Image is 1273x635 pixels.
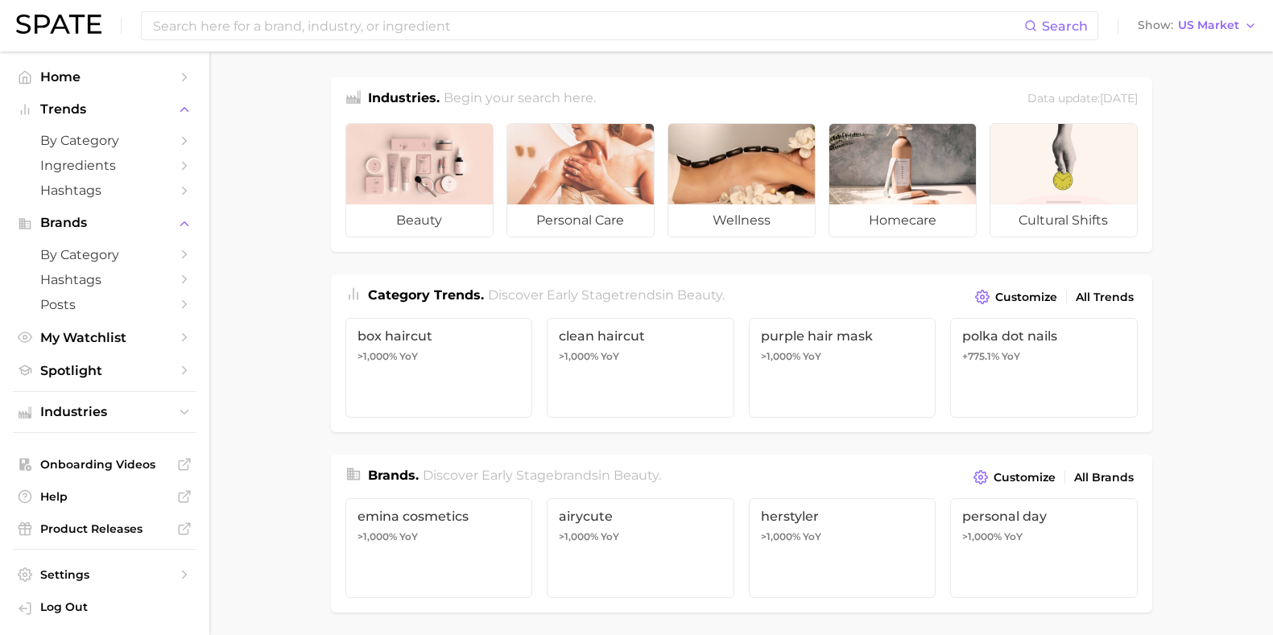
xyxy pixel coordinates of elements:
[13,595,196,622] a: Log out. Currently logged in with e-mail kpowell@soldejaneiro.com.
[13,242,196,267] a: by Category
[962,509,1126,524] span: personal day
[559,530,598,542] span: >1,000%
[444,89,596,110] h2: Begin your search here.
[971,286,1060,308] button: Customize
[13,358,196,383] a: Spotlight
[1027,89,1138,110] div: Data update: [DATE]
[40,272,169,287] span: Hashtags
[40,457,169,472] span: Onboarding Videos
[40,567,169,582] span: Settings
[668,204,815,237] span: wellness
[358,530,397,542] span: >1,000%
[1138,21,1173,30] span: Show
[1004,530,1023,543] span: YoY
[40,297,169,312] span: Posts
[950,318,1138,418] a: polka dot nails+775.1% YoY
[13,64,196,89] a: Home
[40,216,169,230] span: Brands
[423,468,661,483] span: Discover Early Stage brands in .
[506,123,655,237] a: personal care
[761,530,800,542] span: >1,000%
[1076,291,1134,304] span: All Trends
[13,178,196,203] a: Hashtags
[559,350,598,362] span: >1,000%
[345,318,533,418] a: box haircut>1,000% YoY
[40,158,169,173] span: Ingredients
[358,350,397,362] span: >1,000%
[368,89,440,110] h1: Industries.
[601,530,619,543] span: YoY
[559,509,722,524] span: airycute
[151,12,1024,39] input: Search here for a brand, industry, or ingredient
[488,287,725,303] span: Discover Early Stage trends in .
[614,468,659,483] span: beauty
[677,287,722,303] span: beauty
[547,498,734,598] a: airycute>1,000% YoY
[1042,19,1088,34] span: Search
[803,350,821,363] span: YoY
[13,325,196,350] a: My Watchlist
[749,318,936,418] a: purple hair mask>1,000% YoY
[399,530,418,543] span: YoY
[16,14,101,34] img: SPATE
[761,350,800,362] span: >1,000%
[13,452,196,476] a: Onboarding Videos
[994,471,1056,484] span: Customize
[13,211,196,235] button: Brands
[829,204,976,237] span: homecare
[990,123,1138,237] a: cultural shifts
[1074,471,1134,484] span: All Brands
[13,267,196,292] a: Hashtags
[40,489,169,504] span: Help
[1072,287,1138,308] a: All Trends
[962,530,1002,542] span: >1,000%
[559,328,722,344] span: clean haircut
[40,133,169,148] span: by Category
[368,287,484,303] span: Category Trends .
[346,204,493,237] span: beauty
[368,468,419,483] span: Brands .
[40,405,169,419] span: Industries
[13,128,196,153] a: by Category
[1070,467,1138,489] a: All Brands
[358,509,521,524] span: emina cosmetics
[345,498,533,598] a: emina cosmetics>1,000% YoY
[667,123,816,237] a: wellness
[345,123,494,237] a: beauty
[1134,15,1261,36] button: ShowUS Market
[40,102,169,117] span: Trends
[13,517,196,541] a: Product Releases
[950,498,1138,598] a: personal day>1,000% YoY
[507,204,654,237] span: personal care
[1002,350,1020,363] span: YoY
[761,509,924,524] span: herstyler
[761,328,924,344] span: purple hair mask
[13,400,196,424] button: Industries
[40,330,169,345] span: My Watchlist
[40,247,169,262] span: by Category
[358,328,521,344] span: box haircut
[962,328,1126,344] span: polka dot nails
[40,69,169,85] span: Home
[40,600,184,614] span: Log Out
[749,498,936,598] a: herstyler>1,000% YoY
[13,563,196,587] a: Settings
[829,123,977,237] a: homecare
[13,153,196,178] a: Ingredients
[13,484,196,509] a: Help
[399,350,418,363] span: YoY
[40,183,169,198] span: Hashtags
[995,291,1057,304] span: Customize
[13,97,196,122] button: Trends
[803,530,821,543] span: YoY
[547,318,734,418] a: clean haircut>1,000% YoY
[601,350,619,363] span: YoY
[40,363,169,378] span: Spotlight
[990,204,1137,237] span: cultural shifts
[962,350,999,362] span: +775.1%
[13,292,196,317] a: Posts
[969,466,1059,489] button: Customize
[1178,21,1239,30] span: US Market
[40,522,169,536] span: Product Releases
